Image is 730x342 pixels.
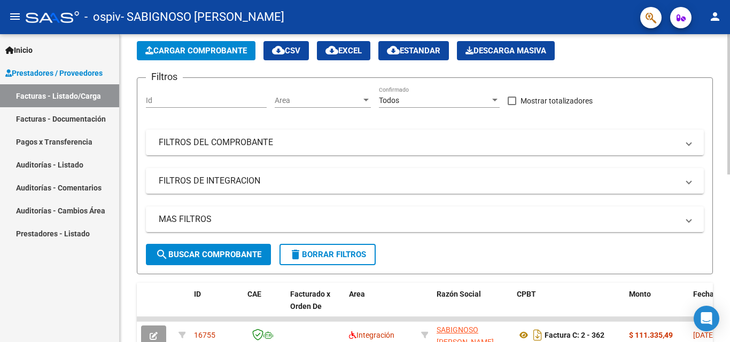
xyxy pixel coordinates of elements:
[190,283,243,330] datatable-header-cell: ID
[379,96,399,105] span: Todos
[349,290,365,298] span: Area
[465,46,546,55] span: Descarga Masiva
[512,283,625,330] datatable-header-cell: CPBT
[5,67,103,79] span: Prestadores / Proveedores
[693,331,715,339] span: [DATE]
[325,44,338,57] mat-icon: cloud_download
[146,168,704,194] mat-expansion-panel-header: FILTROS DE INTEGRACION
[709,10,721,23] mat-icon: person
[243,283,286,330] datatable-header-cell: CAE
[378,41,449,60] button: Estandar
[137,41,255,60] button: Cargar Comprobante
[5,44,33,56] span: Inicio
[159,213,678,225] mat-panel-title: MAS FILTROS
[159,137,678,148] mat-panel-title: FILTROS DEL COMPROBANTE
[345,283,417,330] datatable-header-cell: Area
[387,44,400,57] mat-icon: cloud_download
[457,41,555,60] button: Descarga Masiva
[194,290,201,298] span: ID
[349,331,394,339] span: Integración
[9,10,21,23] mat-icon: menu
[247,290,261,298] span: CAE
[121,5,284,29] span: - SABIGNOSO [PERSON_NAME]
[437,290,481,298] span: Razón Social
[289,250,366,259] span: Borrar Filtros
[286,283,345,330] datatable-header-cell: Facturado x Orden De
[263,41,309,60] button: CSV
[146,244,271,265] button: Buscar Comprobante
[156,248,168,261] mat-icon: search
[146,69,183,84] h3: Filtros
[146,206,704,232] mat-expansion-panel-header: MAS FILTROS
[289,248,302,261] mat-icon: delete
[629,331,673,339] strong: $ 111.335,49
[629,290,651,298] span: Monto
[521,94,593,107] span: Mostrar totalizadores
[517,290,536,298] span: CPBT
[272,46,300,55] span: CSV
[325,46,362,55] span: EXCEL
[159,175,678,187] mat-panel-title: FILTROS DE INTEGRACION
[457,41,555,60] app-download-masive: Descarga masiva de comprobantes (adjuntos)
[272,44,285,57] mat-icon: cloud_download
[156,250,261,259] span: Buscar Comprobante
[387,46,440,55] span: Estandar
[432,283,512,330] datatable-header-cell: Razón Social
[694,306,719,331] div: Open Intercom Messenger
[84,5,121,29] span: - ospiv
[279,244,376,265] button: Borrar Filtros
[146,130,704,155] mat-expansion-panel-header: FILTROS DEL COMPROBANTE
[194,331,215,339] span: 16755
[625,283,689,330] datatable-header-cell: Monto
[275,96,361,105] span: Area
[145,46,247,55] span: Cargar Comprobante
[317,41,370,60] button: EXCEL
[290,290,330,311] span: Facturado x Orden De
[545,331,604,339] strong: Factura C: 2 - 362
